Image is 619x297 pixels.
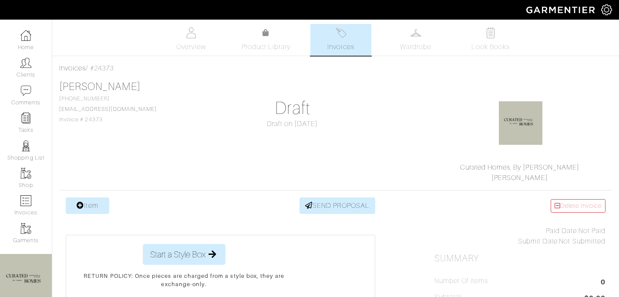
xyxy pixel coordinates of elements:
[20,57,31,68] img: clients-icon-6bae9207a08558b7cb47a8932f037763ab4055f8c8b6bfacd5dc20c3e0201464.png
[499,101,542,145] img: f1sLSt6sjhtqviGWfno3z99v.jpg
[20,30,31,41] img: dashboard-icon-dbcd8f5a0b271acd01030246c82b418ddd0df26cd7fceb0bd07c9910d44c42f6.png
[518,237,559,245] span: Submit Date:
[385,24,446,56] a: Wardrobe
[522,2,601,17] img: garmentier-logo-header-white-b43fb05a5012e4ada735d5af1a66efaba907eab6374d6393d1fbf88cb4ef424d.png
[82,272,286,288] p: RETURN POLICY: Once pieces are charged from a style box, they are exchange-only.
[150,248,205,261] span: Start a Style Box
[601,277,606,289] span: 0
[207,119,378,129] div: Draft on [DATE]
[546,227,579,235] span: Paid Date:
[176,42,205,52] span: Overview
[20,113,31,123] img: reminder-icon-8004d30b9f0a5d33ae49ab947aed9ed385cf756f9e5892f1edd6e32f2345188e.png
[410,27,421,38] img: wardrobe-487a4870c1b7c33e795ec22d11cfc2ed9d08956e64fb3008fe2437562e282088.svg
[434,226,606,247] div: Not Paid Not Submitted
[161,24,222,56] a: Overview
[20,168,31,179] img: garments-icon-b7da505a4dc4fd61783c78ac3ca0ef83fa9d6f193b1c9dc38574b1d14d53ca28.png
[491,174,548,182] a: [PERSON_NAME]
[242,42,291,52] span: Product Library
[59,106,157,112] a: [EMAIL_ADDRESS][DOMAIN_NAME]
[471,42,510,52] span: Look Books
[66,197,109,214] a: Item
[207,98,378,119] h1: Draft
[20,195,31,206] img: orders-icon-0abe47150d42831381b5fb84f609e132dff9fe21cb692f30cb5eec754e2cba89.png
[299,197,375,214] a: SEND PROPOSAL
[551,199,606,213] a: Delete Invoice
[59,64,86,72] a: Invoices
[601,4,612,15] img: gear-icon-white-bd11855cb880d31180b6d7d6211b90ccbf57a29d726f0c71d8c61bd08dd39cc2.png
[327,42,354,52] span: Invoices
[434,277,488,285] h5: Number of Items
[460,24,521,56] a: Look Books
[460,164,580,171] a: Curated Homes, By [PERSON_NAME]
[235,28,296,52] a: Product Library
[20,223,31,234] img: garments-icon-b7da505a4dc4fd61783c78ac3ca0ef83fa9d6f193b1c9dc38574b1d14d53ca28.png
[186,27,197,38] img: basicinfo-40fd8af6dae0f16599ec9e87c0ef1c0a1fdea2edbe929e3d69a839185d80c458.svg
[143,244,225,265] button: Start a Style Box
[434,253,606,264] h2: Summary
[336,27,347,38] img: orders-27d20c2124de7fd6de4e0e44c1d41de31381a507db9b33961299e4e07d508b8c.svg
[400,42,431,52] span: Wardrobe
[20,140,31,151] img: stylists-icon-eb353228a002819b7ec25b43dbf5f0378dd9e0616d9560372ff212230b889e62.png
[59,63,612,73] div: / #24373
[59,96,157,123] span: [PHONE_NUMBER] Invoice # 24373
[485,27,496,38] img: todo-9ac3debb85659649dc8f770b8b6100bb5dab4b48dedcbae339e5042a72dfd3cc.svg
[20,85,31,96] img: comment-icon-a0a6a9ef722e966f86d9cbdc48e553b5cf19dbc54f86b18d962a5391bc8f6eb6.png
[59,81,141,92] a: [PERSON_NAME]
[310,24,371,56] a: Invoices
